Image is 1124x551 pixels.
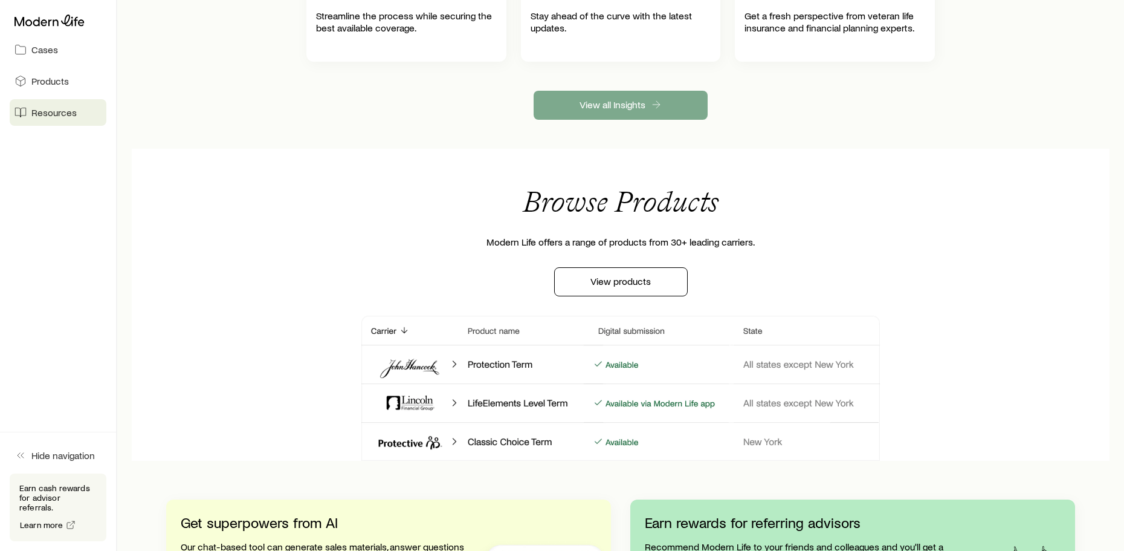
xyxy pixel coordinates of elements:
[31,75,69,87] span: Products
[554,267,688,296] a: View products
[10,36,106,63] a: Cases
[10,474,106,541] div: Earn cash rewards for advisor referrals.Learn more
[523,187,719,217] h2: Browse Products
[181,514,465,531] p: Get superpowers from AI
[10,442,106,469] button: Hide navigation
[31,449,95,461] span: Hide navigation
[534,91,708,120] a: View all Insights
[10,68,106,94] a: Products
[744,10,925,34] p: Get a fresh perspective from veteran life insurance and financial planning experts.
[486,236,755,248] p: Modern Life offers a range of products from 30+ leading carriers.
[316,10,497,34] p: Streamline the process while securing the best available coverage.
[10,99,106,126] a: Resources
[20,521,63,529] span: Learn more
[31,44,58,56] span: Cases
[645,514,964,531] p: Earn rewards for referring advisors
[19,483,97,512] p: Earn cash rewards for advisor referrals.
[341,316,900,461] img: Table listing avaliable insurance products and carriers.
[531,10,711,34] p: Stay ahead of the curve with the latest updates.
[31,106,77,119] span: Resources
